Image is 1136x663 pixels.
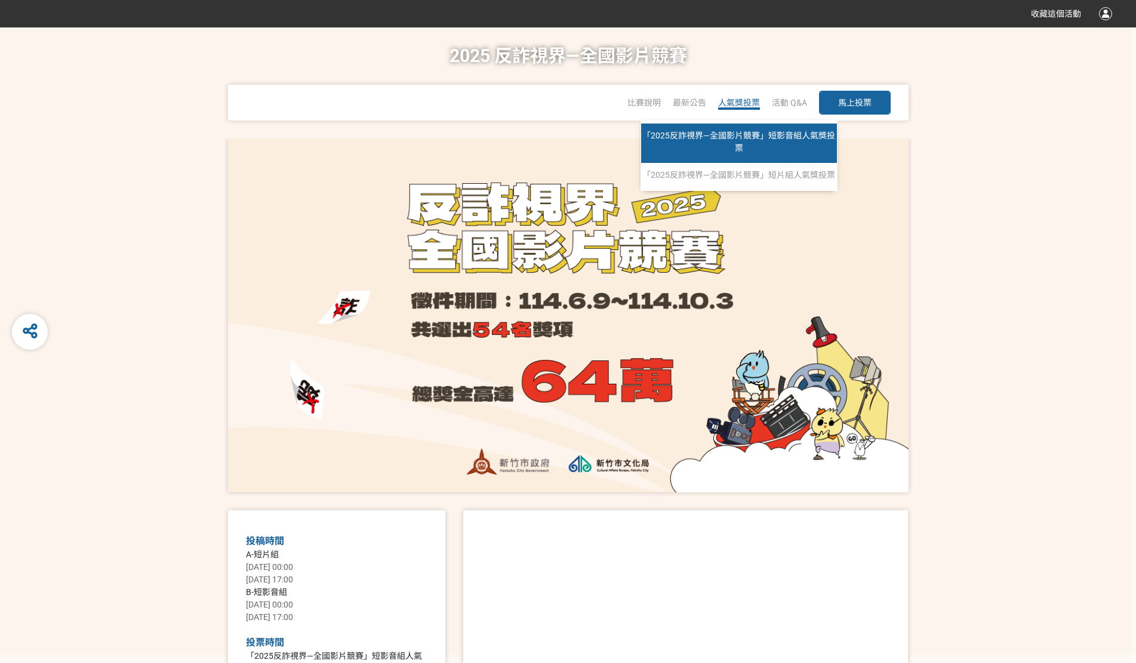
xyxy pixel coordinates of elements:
span: [DATE] 17:00 [246,612,293,622]
span: 投稿時間 [246,535,284,547]
span: 「2025反詐視界—全國影片競賽」短影音組人氣獎投票 [642,131,835,153]
a: 最新公告 [673,98,706,107]
span: 投票時間 [246,637,284,648]
span: [DATE] 00:00 [246,600,293,609]
span: 人氣獎投票 [718,98,760,107]
span: [DATE] 17:00 [246,575,293,584]
span: [DATE] 00:00 [246,562,293,572]
h1: 2025 反詐視界—全國影片競賽 [450,27,687,85]
span: 馬上投票 [838,98,872,107]
span: 收藏這個活動 [1031,9,1081,18]
span: 「2025反詐視界—全國影片競賽」短片組人氣獎投票 [642,170,835,180]
a: 活動 Q&A [772,98,807,107]
a: 「2025反詐視界—全國影片競賽」短影音組人氣獎投票 [641,124,837,163]
button: 馬上投票 [819,91,891,115]
span: B-短影音組 [246,587,287,597]
span: A-短片組 [246,550,279,559]
a: 比賽說明 [627,98,661,107]
a: 「2025反詐視界—全國影片競賽」短片組人氣獎投票 [641,163,837,187]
